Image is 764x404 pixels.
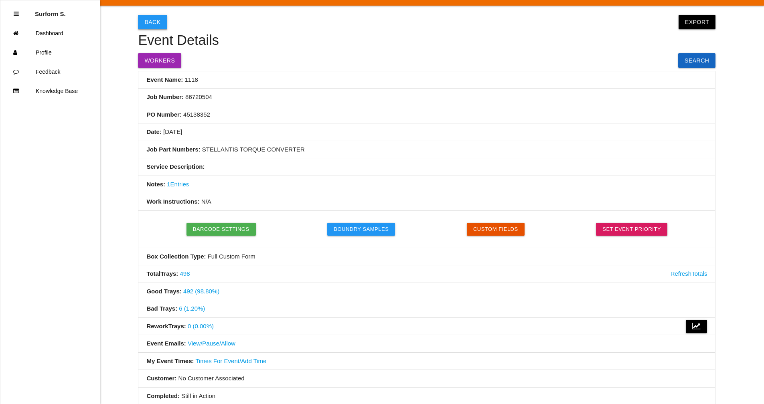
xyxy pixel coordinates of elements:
[146,288,182,295] b: Good Trays :
[146,128,162,135] b: Date:
[146,146,200,153] b: Job Part Numbers:
[678,53,715,68] a: Search
[138,53,181,68] button: Workers
[671,269,707,279] a: Refresh Totals
[0,81,100,101] a: Knowledge Base
[0,43,100,62] a: Profile
[138,71,715,89] li: 1118
[138,193,715,211] li: N/A
[186,223,256,236] button: Barcode Settings
[327,223,395,236] button: Boundry Samples
[467,223,525,236] button: Custom Fields
[180,270,190,277] a: 498
[138,33,715,48] h4: Event Details
[138,89,715,106] li: 86720504
[138,248,715,266] li: Full Custom Form
[167,181,189,188] a: 1Entries
[179,305,205,312] a: 6 (1.20%)
[679,15,715,29] button: Export
[138,141,715,159] li: STELLANTIS TORQUE CONVERTER
[146,111,182,118] b: PO Number:
[138,123,715,141] li: [DATE]
[138,106,715,124] li: 45138352
[146,375,176,382] b: Customer:
[596,223,667,236] a: Set Event Priority
[138,370,715,388] li: No Customer Associated
[188,340,235,347] a: View/Pause/Allow
[146,198,199,205] b: Work Instructions:
[183,288,219,295] a: 492 (98.80%)
[195,358,266,364] a: Times For Event/Add Time
[35,4,66,17] p: Surform Scheduler surform Scheduler
[188,323,214,329] a: 0 (0.00%)
[146,163,205,170] b: Service Description:
[146,76,183,83] b: Event Name:
[146,358,194,364] b: My Event Times:
[146,181,165,188] b: Notes:
[146,305,177,312] b: Bad Trays :
[146,392,180,399] b: Completed:
[146,340,186,347] b: Event Emails:
[146,253,206,260] b: Box Collection Type:
[0,62,100,81] a: Feedback
[146,270,178,277] b: Total Trays :
[138,15,167,29] button: Back
[146,93,184,100] b: Job Number:
[146,323,186,329] b: Rework Trays :
[0,24,100,43] a: Dashboard
[14,4,19,24] div: Close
